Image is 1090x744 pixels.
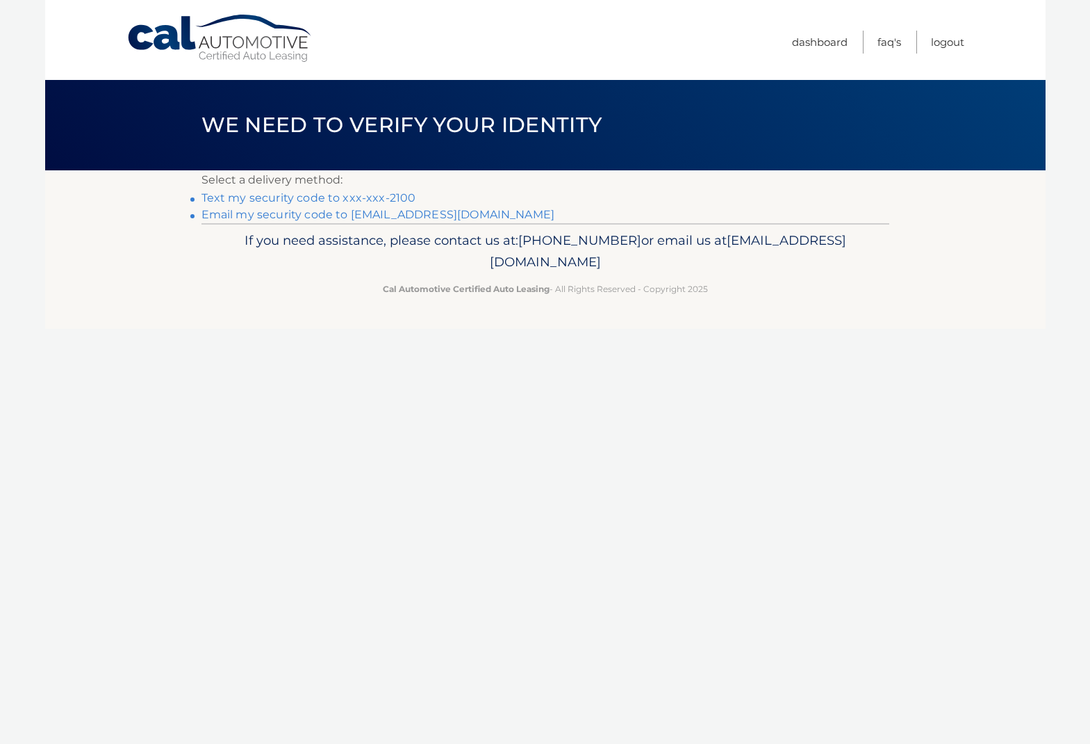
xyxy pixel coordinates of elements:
span: We need to verify your identity [201,112,602,138]
strong: Cal Automotive Certified Auto Leasing [383,284,550,294]
a: FAQ's [877,31,901,54]
a: Logout [931,31,964,54]
p: If you need assistance, please contact us at: or email us at [210,229,880,274]
a: Dashboard [792,31,848,54]
a: Text my security code to xxx-xxx-2100 [201,191,416,204]
p: Select a delivery method: [201,170,889,190]
a: Email my security code to [EMAIL_ADDRESS][DOMAIN_NAME] [201,208,555,221]
p: - All Rights Reserved - Copyright 2025 [210,282,880,296]
span: [PHONE_NUMBER] [518,232,641,248]
a: Cal Automotive [126,14,314,63]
